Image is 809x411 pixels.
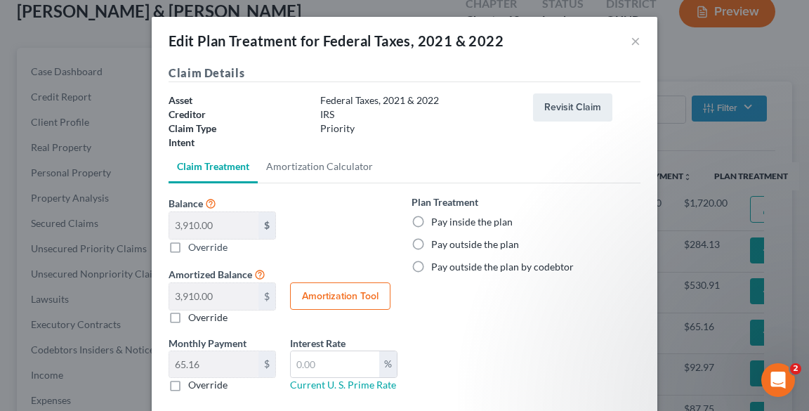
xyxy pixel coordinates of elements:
[188,282,281,338] button: Help
[50,115,131,130] div: [PERSON_NAME]
[16,49,44,77] img: Profile image for Emma
[291,351,379,378] input: 0.00
[169,351,258,378] input: 0.00
[16,257,44,285] img: Profile image for Kelly
[113,317,167,327] span: Messages
[50,271,131,286] div: [PERSON_NAME]
[32,317,61,327] span: Home
[162,136,313,150] div: Intent
[258,351,275,378] div: $
[790,363,801,374] span: 2
[379,351,397,378] div: %
[169,268,252,280] span: Amortized Balance
[16,101,44,129] img: Profile image for Emma
[188,378,228,392] label: Override
[631,32,640,49] button: ×
[50,219,131,234] div: [PERSON_NAME]
[169,212,258,239] input: Balance $ Override
[134,219,173,234] div: • [DATE]
[50,167,131,182] div: [PERSON_NAME]
[431,237,519,252] label: Pay outside the plan
[761,363,795,397] iframe: Intercom live chat
[65,239,216,267] button: Send us a message
[169,283,258,310] input: 0.00
[223,317,245,327] span: Help
[313,93,526,107] div: Federal Taxes, 2021 & 2022
[431,215,513,229] label: Pay inside the plan
[258,212,275,239] div: $
[290,282,390,311] button: Amortization Tool
[169,150,258,183] a: Claim Treatment
[313,107,526,122] div: IRS
[313,122,526,136] div: Priority
[169,65,640,82] h5: Claim Details
[169,31,504,51] div: Edit Plan Treatment for Federal Taxes, 2021 & 2022
[162,122,313,136] div: Claim Type
[258,283,275,310] div: $
[16,153,44,181] img: Profile image for Katie
[188,311,228,325] label: Override
[16,205,44,233] img: Profile image for Emma
[134,167,173,182] div: • [DATE]
[162,107,313,122] div: Creditor
[290,336,346,351] label: Interest Rate
[134,115,173,130] div: • [DATE]
[104,6,180,30] h1: Messages
[134,271,173,286] div: • [DATE]
[169,197,203,209] span: Balance
[50,63,131,78] div: [PERSON_NAME]
[134,63,173,78] div: • [DATE]
[431,260,574,274] label: Pay outside the plan by codebtor
[412,195,478,209] label: Plan Treatment
[246,6,272,31] div: Close
[533,93,612,122] button: Revisit Claim
[93,282,187,338] button: Messages
[290,379,396,391] a: Current U. S. Prime Rate
[162,93,313,107] div: Asset
[169,336,246,351] label: Monthly Payment
[258,150,381,183] a: Amortization Calculator
[188,240,228,254] label: Override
